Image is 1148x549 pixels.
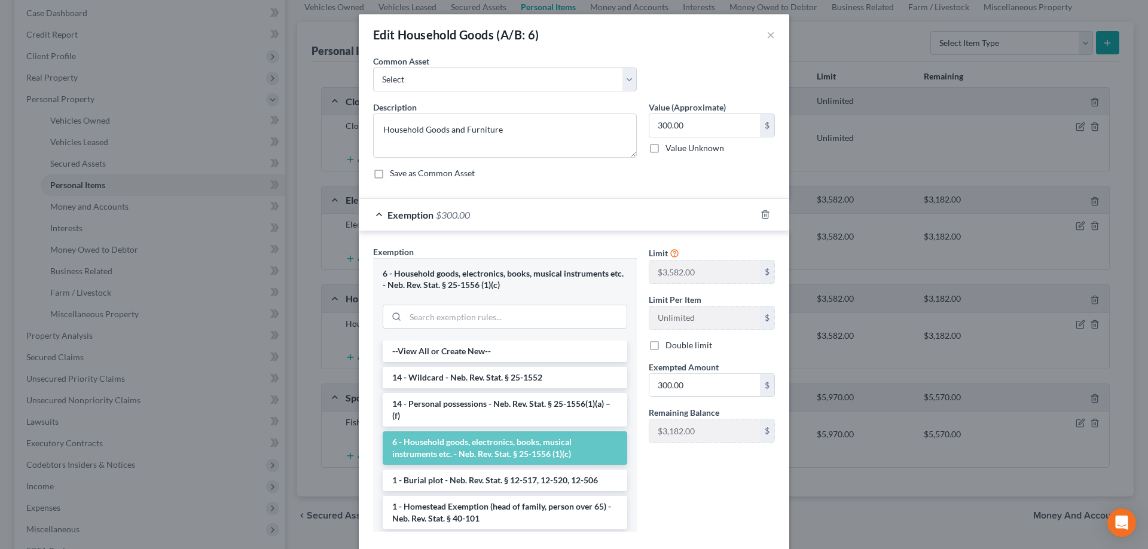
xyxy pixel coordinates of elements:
label: Save as Common Asset [390,167,475,179]
label: Common Asset [373,55,429,68]
li: 6 - Household goods, electronics, books, musical instruments etc. - Neb. Rev. Stat. § 25-1556 (1)(c) [383,431,627,465]
span: Limit [649,248,668,258]
div: $ [760,306,774,329]
input: -- [649,419,760,442]
label: Double limit [665,339,712,351]
input: -- [649,260,760,283]
li: 1 - Burial plot - Neb. Rev. Stat. § 12-517, 12-520, 12-506 [383,470,627,491]
label: Limit Per Item [649,293,701,306]
label: Value Unknown [665,142,724,154]
span: Exempted Amount [649,362,719,372]
div: 6 - Household goods, electronics, books, musical instruments etc. - Neb. Rev. Stat. § 25-1556 (1)(c) [383,268,627,290]
li: 14 - Personal possessions - Neb. Rev. Stat. § 25-1556(1)(a) – (f) [383,393,627,427]
input: 0.00 [649,114,760,137]
li: 1 - Homestead Exemption (head of family, person over 65) - Neb. Rev. Stat. § 40-101 [383,496,627,529]
div: $ [760,260,774,283]
span: Exemption [373,247,414,257]
div: $ [760,419,774,442]
li: 14 - Wildcard - Neb. Rev. Stat. § 25-1552 [383,367,627,388]
input: 0.00 [649,374,760,397]
label: Remaining Balance [649,406,719,419]
li: --View All or Create New-- [383,341,627,362]
div: Open Intercom Messenger [1107,508,1136,537]
label: Value (Approximate) [649,101,726,114]
span: $300.00 [436,209,470,220]
input: -- [649,306,760,329]
div: Edit Household Goods (A/B: 6) [373,26,539,43]
span: Exemption [387,209,433,220]
div: $ [760,114,774,137]
input: Search exemption rules... [405,305,627,328]
span: Description [373,102,417,112]
button: × [767,27,775,42]
div: $ [760,374,774,397]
